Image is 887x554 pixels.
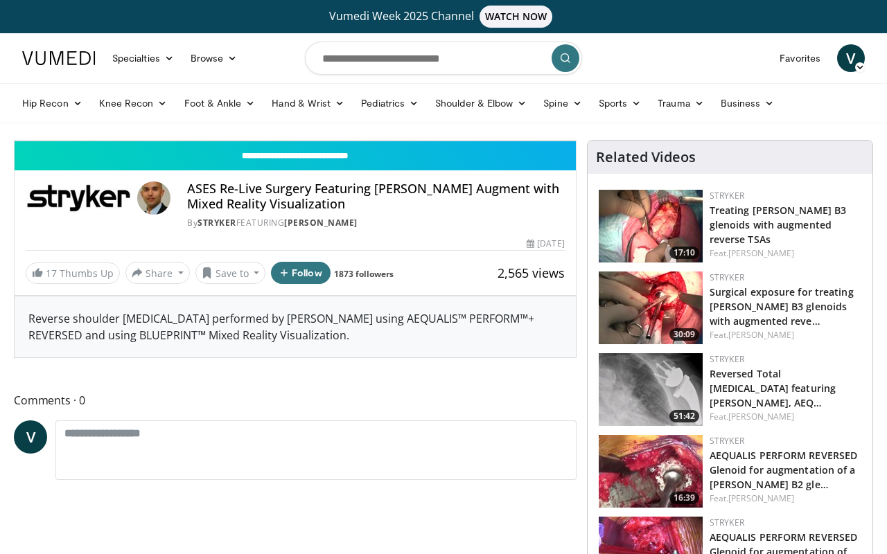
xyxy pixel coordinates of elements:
div: Feat. [710,411,861,423]
span: 2,565 views [498,265,565,281]
a: Spine [535,89,590,117]
a: Surgical exposure for treating [PERSON_NAME] B3 glenoids with augmented reve… [710,285,854,328]
span: 30:09 [669,328,699,341]
input: Search topics, interventions [305,42,582,75]
a: Stryker [710,353,744,365]
img: Avatar [137,181,170,215]
div: Reverse shoulder [MEDICAL_DATA] performed by [PERSON_NAME] using AEQUALIS™ PERFORM™+ REVERSED and... [15,296,576,357]
a: Stryker [710,435,744,447]
a: [PERSON_NAME] [728,329,794,341]
a: Pediatrics [353,89,427,117]
div: Feat. [710,247,861,260]
a: Stryker [710,517,744,528]
a: Stryker [197,217,236,229]
img: 6213bb70-49ee-4b72-9201-34d6b742980d.150x105_q85_crop-smart_upscale.jpg [599,435,703,508]
a: Trauma [649,89,712,117]
span: 16:39 [669,492,699,504]
a: Hip Recon [14,89,91,117]
a: Favorites [771,44,829,72]
a: 1873 followers [334,268,394,280]
img: af5f3143-4fc9-45e3-a76a-1c6d395a2803.150x105_q85_crop-smart_upscale.jpg [599,353,703,426]
a: 17 Thumbs Up [26,262,120,284]
span: WATCH NOW [480,6,553,28]
a: Foot & Ankle [176,89,264,117]
a: Specialties [104,44,182,72]
img: Stryker [26,181,132,215]
a: Hand & Wrist [263,89,353,117]
span: Comments 0 [14,391,577,409]
img: VuMedi Logo [22,51,96,65]
img: 9fe07fea-5c20-49d6-b625-979c0c6e9989.150x105_q85_crop-smart_upscale.jpg [599,271,703,344]
div: Feat. [710,492,861,505]
h4: ASES Re-Live Surgery Featuring [PERSON_NAME] Augment with Mixed Reality Visualization [187,181,564,211]
a: 17:10 [599,190,703,262]
a: Shoulder & Elbow [427,89,535,117]
div: By FEATURING [187,217,564,229]
a: [PERSON_NAME] [728,492,794,504]
a: Stryker [710,190,744,202]
a: Knee Recon [91,89,176,117]
a: 16:39 [599,435,703,508]
span: 17:10 [669,247,699,259]
button: Save to [195,262,266,284]
a: Business [712,89,783,117]
div: [DATE] [527,238,564,250]
a: [PERSON_NAME] [284,217,358,229]
a: V [14,420,47,454]
a: 51:42 [599,353,703,426]
a: [PERSON_NAME] [728,247,794,259]
span: 51:42 [669,410,699,422]
a: Browse [182,44,246,72]
a: AEQUALIS PERFORM REVERSED Glenoid for augmentation of a [PERSON_NAME] B2 gle… [710,449,858,491]
span: 17 [46,267,57,280]
button: Follow [271,262,331,284]
button: Share [125,262,190,284]
h4: Related Videos [596,149,696,166]
a: V [837,44,865,72]
a: Vumedi Week 2025 ChannelWATCH NOW [24,6,863,28]
img: 0c81aed6-74e2-4bf5-8e8b-a0435647dcf2.150x105_q85_crop-smart_upscale.jpg [599,190,703,262]
a: Sports [590,89,650,117]
a: Stryker [710,271,744,283]
a: [PERSON_NAME] [728,411,794,422]
a: Reversed Total [MEDICAL_DATA] featuring [PERSON_NAME], AEQ… [710,367,836,409]
a: Treating [PERSON_NAME] B3 glenoids with augmented reverse TSAs [710,204,847,246]
div: Feat. [710,329,861,341]
a: 30:09 [599,271,703,344]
